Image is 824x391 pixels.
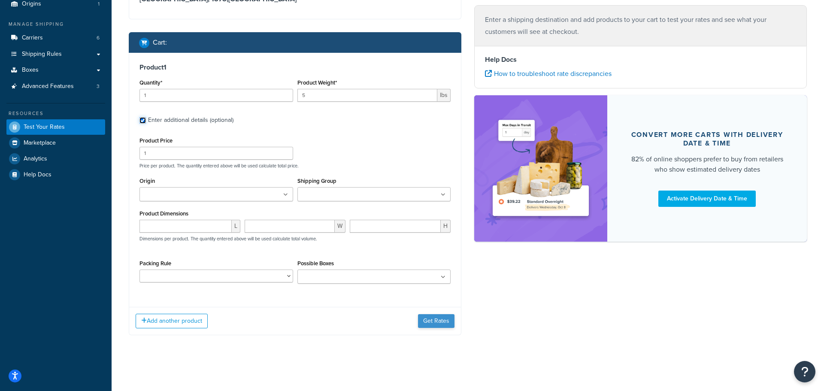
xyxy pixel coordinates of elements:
span: L [232,220,240,233]
input: 0 [139,89,293,102]
h2: Cart : [153,39,167,46]
h3: Product 1 [139,63,451,72]
label: Product Dimensions [139,210,188,217]
label: Product Price [139,137,173,144]
span: H [441,220,451,233]
input: Enter additional details (optional) [139,117,146,124]
a: Marketplace [6,135,105,151]
button: Get Rates [418,314,454,328]
h4: Help Docs [485,55,796,65]
span: 3 [97,83,100,90]
a: Carriers6 [6,30,105,46]
span: Origins [22,0,41,8]
img: feature-image-ddt-36eae7f7280da8017bfb280eaccd9c446f90b1fe08728e4019434db127062ab4.png [487,108,594,229]
span: Boxes [22,67,39,74]
a: Advanced Features3 [6,79,105,94]
a: Test Your Rates [6,119,105,135]
a: How to troubleshoot rate discrepancies [485,69,612,79]
p: Enter a shipping destination and add products to your cart to test your rates and see what your c... [485,14,796,38]
span: Advanced Features [22,83,74,90]
span: 1 [98,0,100,8]
div: Convert more carts with delivery date & time [628,130,786,148]
div: 82% of online shoppers prefer to buy from retailers who show estimated delivery dates [628,154,786,175]
li: Advanced Features [6,79,105,94]
label: Shipping Group [297,178,336,184]
p: Dimensions per product. The quantity entered above will be used calculate total volume. [137,236,317,242]
input: 0.00 [297,89,438,102]
span: Marketplace [24,139,56,147]
a: Shipping Rules [6,46,105,62]
label: Quantity* [139,79,162,86]
span: Shipping Rules [22,51,62,58]
div: Resources [6,110,105,117]
label: Possible Boxes [297,260,334,267]
span: Carriers [22,34,43,42]
button: Open Resource Center [794,361,815,382]
a: Analytics [6,151,105,167]
a: Boxes [6,62,105,78]
div: Manage Shipping [6,21,105,28]
span: Help Docs [24,171,51,179]
span: Test Your Rates [24,124,65,131]
div: Enter additional details (optional) [148,114,233,126]
span: 6 [97,34,100,42]
a: Help Docs [6,167,105,182]
button: Add another product [136,314,208,328]
span: Analytics [24,155,47,163]
label: Product Weight* [297,79,337,86]
li: Carriers [6,30,105,46]
label: Packing Rule [139,260,171,267]
a: Activate Delivery Date & Time [658,191,756,207]
span: lbs [437,89,451,102]
span: W [335,220,345,233]
p: Price per product. The quantity entered above will be used calculate total price. [137,163,453,169]
label: Origin [139,178,155,184]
